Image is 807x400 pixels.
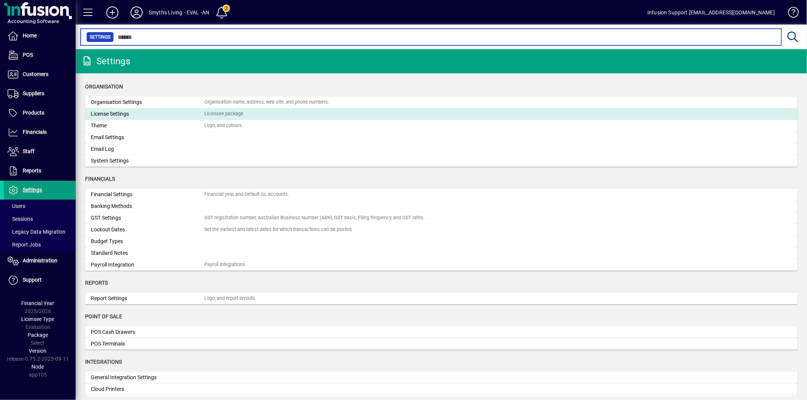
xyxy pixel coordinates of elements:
[85,372,798,383] a: General Integration Settings
[85,96,798,108] a: Organisation SettingsOrganisation name, address, web site, and phone numbers.
[204,295,256,302] div: Logo, and report layouts.
[4,200,76,212] a: Users
[91,226,204,234] div: Lockout Dates
[85,212,798,224] a: GST SettingsGST registration number, Australian Business Number (ABN), GST basis, Filing frequenc...
[91,157,204,165] div: System Settings
[91,385,204,393] div: Cloud Printers
[4,46,76,65] a: POS
[23,167,41,174] span: Reports
[91,202,204,210] div: Banking Methods
[4,238,76,251] a: Report Jobs
[23,187,42,193] span: Settings
[91,340,204,348] div: POS Terminals
[91,328,204,336] div: POS Cash Drawers
[85,280,108,286] span: Reports
[85,383,798,395] a: Cloud Printers
[8,203,25,209] span: Users
[91,295,204,302] div: Report Settings
[91,249,204,257] div: Standard Notes
[81,55,130,67] div: Settings
[85,200,798,212] a: Banking Methods
[23,110,44,116] span: Products
[4,142,76,161] a: Staff
[8,242,41,248] span: Report Jobs
[85,176,115,182] span: Financials
[85,359,122,365] span: Integrations
[85,259,798,271] a: Payroll IntegrationPayroll Integrations
[23,90,44,96] span: Suppliers
[647,6,775,19] div: Infusion Support [EMAIL_ADDRESS][DOMAIN_NAME]
[124,6,149,19] button: Profile
[23,33,37,39] span: Home
[85,293,798,304] a: Report SettingsLogo, and report layouts.
[23,148,34,154] span: Staff
[204,122,243,129] div: Logo, and colours.
[4,212,76,225] a: Sessions
[91,110,204,118] div: License Settings
[85,247,798,259] a: Standard Notes
[204,191,289,198] div: Financial year, and Default GL accounts.
[28,332,48,338] span: Package
[4,84,76,103] a: Suppliers
[85,313,122,319] span: Point of Sale
[4,65,76,84] a: Customers
[85,338,798,350] a: POS Terminals
[22,300,54,306] span: Financial Year
[23,129,47,135] span: Financials
[204,226,353,233] div: Set the earliest and latest dates for which transactions can be posted.
[85,224,798,236] a: Lockout DatesSet the earliest and latest dates for which transactions can be posted.
[91,214,204,222] div: GST Settings
[204,110,244,118] div: Licensee package.
[91,98,204,106] div: Organisation Settings
[85,132,798,143] a: Email Settings
[23,277,42,283] span: Support
[85,326,798,338] a: POS Cash Drawers
[149,6,209,19] div: Smyths Living - EVAL -AN
[85,84,123,90] span: Organisation
[23,71,48,77] span: Customers
[8,229,65,235] span: Legacy Data Migration
[85,155,798,167] a: System Settings
[90,33,110,41] span: Settings
[29,348,47,354] span: Version
[4,161,76,180] a: Reports
[782,2,798,26] a: Knowledge Base
[85,189,798,200] a: Financial SettingsFinancial year, and Default GL accounts.
[204,99,329,106] div: Organisation name, address, web site, and phone numbers.
[4,123,76,142] a: Financials
[23,52,33,58] span: POS
[4,251,76,270] a: Administration
[204,214,424,222] div: GST registration number, Australian Business Number (ABN), GST basis, Filing frequency, and GST r...
[85,120,798,132] a: ThemeLogo, and colours.
[91,374,204,381] div: General Integration Settings
[100,6,124,19] button: Add
[85,236,798,247] a: Budget Types
[91,237,204,245] div: Budget Types
[85,108,798,120] a: License SettingsLicensee package.
[4,225,76,238] a: Legacy Data Migration
[22,316,54,322] span: Licensee Type
[8,216,33,222] span: Sessions
[91,122,204,130] div: Theme
[4,271,76,290] a: Support
[85,143,798,155] a: Email Log
[91,145,204,153] div: Email Log
[32,364,44,370] span: Node
[23,257,58,264] span: Administration
[91,261,204,269] div: Payroll Integration
[91,191,204,198] div: Financial Settings
[204,261,245,268] div: Payroll Integrations
[4,104,76,122] a: Products
[91,133,204,141] div: Email Settings
[4,26,76,45] a: Home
